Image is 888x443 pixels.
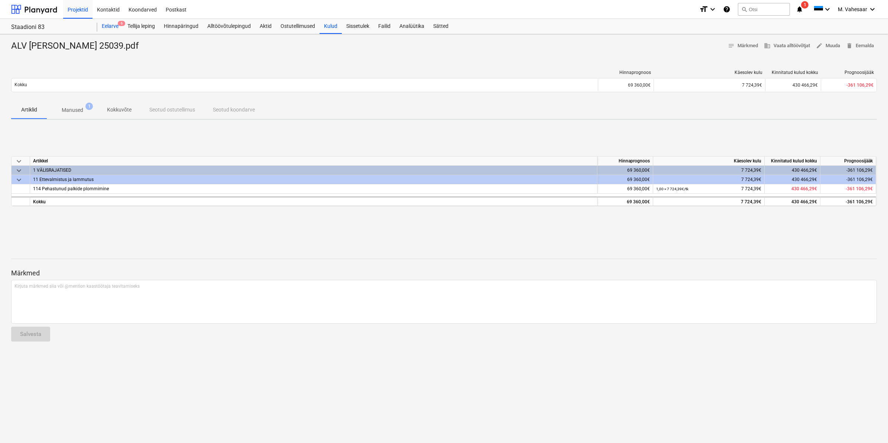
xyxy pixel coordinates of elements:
button: Vaata alltöövõtjat [761,40,813,52]
span: 1 [85,103,93,110]
span: keyboard_arrow_down [14,175,23,184]
span: business [764,42,771,49]
div: 7 724,39€ [656,175,761,184]
span: search [741,6,747,12]
p: Artiklid [20,106,38,114]
div: Käesolev kulu [653,156,765,166]
i: notifications [796,5,803,14]
small: 1,00 × 7 724,39€ / tk [656,187,688,191]
span: Eemalda [846,42,874,50]
p: Kokku [14,82,27,88]
i: Abikeskus [723,5,730,14]
p: Manused [62,106,83,114]
div: 7 724,39€ [657,83,762,88]
div: Kinnitatud kulud kokku [768,70,818,75]
a: Ostutellimused [276,19,320,34]
a: Kulud [320,19,342,34]
a: Analüütika [395,19,429,34]
div: -361 106,29€ [820,166,876,175]
i: format_size [699,5,708,14]
div: -361 106,29€ [820,197,876,206]
div: 69 360,00€ [597,184,653,194]
div: 69 360,00€ [597,197,653,206]
p: Kokkuvõte [107,106,132,114]
span: edit [816,42,823,49]
a: Eelarve6 [97,19,123,34]
div: Eelarve [97,19,123,34]
span: Märkmed [728,42,758,50]
span: M. Vahesaar [838,6,867,12]
button: Eemalda [843,40,877,52]
div: Hinnaprognoos [601,70,651,75]
p: Märkmed [11,269,877,278]
div: 7 724,39€ [656,197,761,207]
span: 1 [801,1,808,9]
div: Staadioni 83 [11,23,88,31]
span: keyboard_arrow_down [14,157,23,166]
button: Otsi [738,3,790,16]
span: -361 106,29€ [846,83,874,88]
i: keyboard_arrow_down [868,5,877,14]
div: Kinnitatud kulud kokku [765,156,820,166]
span: 430 466,29€ [791,186,817,191]
a: Tellija leping [123,19,159,34]
div: 430 466,29€ [765,166,820,175]
span: notes [728,42,735,49]
a: Sissetulek [342,19,374,34]
a: Aktid [255,19,276,34]
span: Vaata alltöövõtjat [764,42,810,50]
span: 114 Pehastunud palkide plommimine [33,186,109,191]
span: Muuda [816,42,840,50]
span: keyboard_arrow_down [14,166,23,175]
a: Alltöövõtulepingud [203,19,255,34]
i: keyboard_arrow_down [823,5,832,14]
button: Märkmed [725,40,761,52]
div: 7 724,39€ [656,184,761,194]
div: 7 724,39€ [656,166,761,175]
button: Muuda [813,40,843,52]
div: 69 360,00€ [598,79,654,91]
a: Hinnapäringud [159,19,203,34]
span: 6 [118,21,125,26]
a: Failid [374,19,395,34]
div: 430 466,29€ [765,79,821,91]
span: -361 106,29€ [846,186,873,191]
div: Prognoosijääk [820,156,876,166]
div: 1 VÄLISRAJATISED [33,166,594,175]
div: Artikkel [30,156,597,166]
div: -361 106,29€ [820,175,876,184]
a: Sätted [429,19,453,34]
div: Käesolev kulu [657,70,762,75]
span: delete [846,42,853,49]
div: 430 466,29€ [765,175,820,184]
div: 69 360,00€ [597,175,653,184]
div: 11 Ettevalmistus ja lammutus [33,175,594,184]
div: ALV [PERSON_NAME] 25039.pdf [11,40,145,52]
div: Kokku [30,197,597,206]
div: 430 466,29€ [765,197,820,206]
div: 69 360,00€ [597,166,653,175]
div: Prognoosijääk [824,70,874,75]
i: keyboard_arrow_down [708,5,717,14]
div: Hinnaprognoos [597,156,653,166]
